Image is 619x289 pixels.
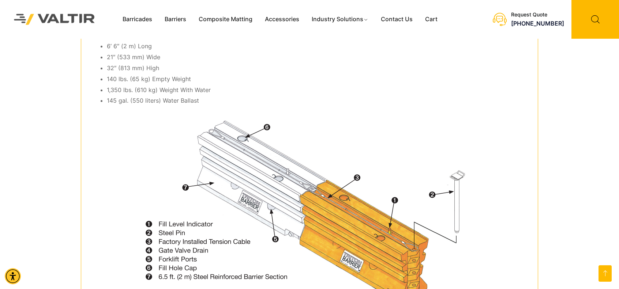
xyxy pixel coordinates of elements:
a: Accessories [259,14,305,25]
a: Contact Us [375,14,419,25]
a: call (888) 496-3625 [511,20,564,27]
a: Cart [419,14,444,25]
a: Open this option [599,265,612,282]
li: 145 gal. (550 liters) Water Ballast [107,95,527,106]
a: Composite Matting [192,14,259,25]
li: 32″ (813 mm) High [107,63,527,74]
li: 140 lbs. (65 kg) Empty Weight [107,74,527,85]
li: 21″ (533 mm) Wide [107,52,527,63]
a: Industry Solutions [305,14,375,25]
li: 6’ 6″ (2 m) Long [107,41,527,52]
a: Barriers [158,14,192,25]
li: 1,350 lbs. (610 kg) Weight With Water [107,85,527,96]
div: Accessibility Menu [5,268,21,284]
div: Request Quote [511,12,564,18]
img: Valtir Rentals [5,5,104,33]
a: Barricades [116,14,158,25]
